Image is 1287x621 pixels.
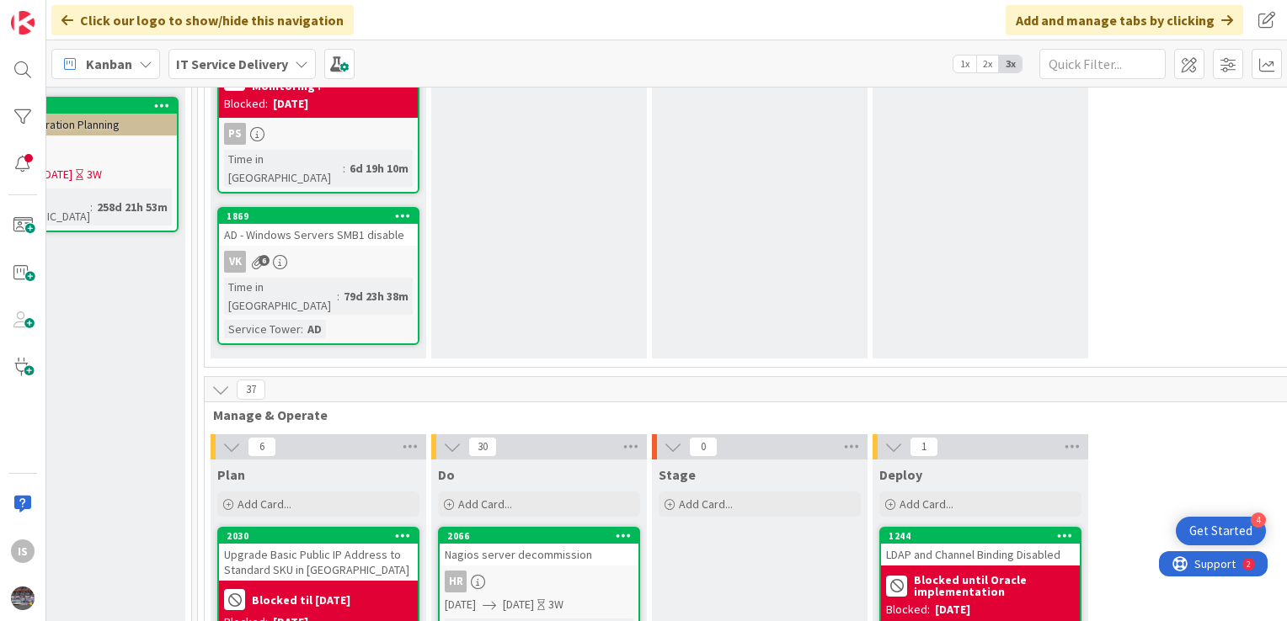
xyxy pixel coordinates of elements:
div: 2030 [219,528,418,544]
div: Click our logo to show/hide this navigation [51,5,354,35]
div: PS [224,123,246,145]
span: 0 [689,437,718,457]
div: 2030 [227,530,418,542]
input: Quick Filter... [1039,49,1166,79]
div: 1869 [227,210,418,222]
span: Add Card... [238,496,291,512]
div: Blocked: [224,95,268,113]
div: VK [219,251,418,273]
span: : [301,320,303,338]
b: Blocked till [DATE] , Under Monitoring . [252,68,413,92]
div: 79d 23h 38m [339,287,413,305]
div: Service Tower [224,320,301,338]
div: Get Started [1189,523,1252,539]
div: 2066 [447,530,638,542]
span: 1x [953,56,976,72]
b: Blocked until Oracle implementation [914,574,1075,597]
div: Add and manage tabs by clicking [1006,5,1243,35]
div: 2066 [440,528,638,544]
div: HR [440,571,638,592]
div: Time in [GEOGRAPHIC_DATA] [224,278,337,315]
div: AD - Windows Servers SMB1 disable [219,224,418,246]
div: 1244 [881,528,1080,544]
div: 6d 19h 10m [345,159,413,178]
div: 2 [88,7,92,20]
span: : [343,159,345,178]
div: 1869AD - Windows Servers SMB1 disable [219,209,418,246]
span: 1 [910,437,938,457]
div: 2066Nagios server decommission [440,528,638,565]
div: PS [219,123,418,145]
div: Blocked: [886,601,930,618]
span: Support [35,3,77,23]
div: AD [303,320,326,338]
span: 2x [976,56,999,72]
div: [DATE] [273,95,308,113]
span: 3x [999,56,1022,72]
span: 30 [468,437,497,457]
div: 258d 21h 53m [93,198,172,216]
div: 1869 [219,209,418,224]
div: Nagios server decommission [440,544,638,565]
span: Plan [217,466,245,483]
span: Kanban [86,54,132,74]
div: [DATE] [935,601,970,618]
div: Upgrade Basic Public IP Address to Standard SKU in [GEOGRAPHIC_DATA] [219,544,418,581]
span: Stage [659,466,696,483]
span: Add Card... [900,496,953,512]
span: 6 [259,255,270,266]
span: [DATE] [445,596,476,613]
b: Blocked til [DATE] [252,594,350,606]
a: Blocked till [DATE] , Under Monitoring .Blocked:[DATE]PSTime in [GEOGRAPHIC_DATA]:6d 19h 10m [217,6,419,194]
span: [DATE] [503,596,534,613]
img: avatar [11,586,35,610]
div: 2030Upgrade Basic Public IP Address to Standard SKU in [GEOGRAPHIC_DATA] [219,528,418,581]
div: HR [445,571,467,592]
a: 1869AD - Windows Servers SMB1 disableVKTime in [GEOGRAPHIC_DATA]:79d 23h 38mService Tower:AD [217,207,419,345]
span: Add Card... [679,496,733,512]
div: 4 [1251,512,1266,528]
span: Do [438,466,455,483]
span: : [90,198,93,216]
div: 1244 [889,530,1080,542]
div: Open Get Started checklist, remaining modules: 4 [1176,517,1266,545]
div: 3W [548,596,563,613]
div: LDAP and Channel Binding Disabled [881,544,1080,565]
span: 37 [237,379,265,400]
div: Time in [GEOGRAPHIC_DATA] [224,150,343,187]
b: IT Service Delivery [176,56,288,72]
span: Deploy [879,466,922,483]
div: Is [11,539,35,563]
span: Add Card... [458,496,512,512]
div: VK [224,251,246,273]
div: 1244LDAP and Channel Binding Disabled [881,528,1080,565]
span: 6 [248,437,276,457]
img: Visit kanbanzone.com [11,11,35,34]
div: 3W [87,166,102,183]
span: : [337,287,339,305]
span: [DATE] [41,166,72,183]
